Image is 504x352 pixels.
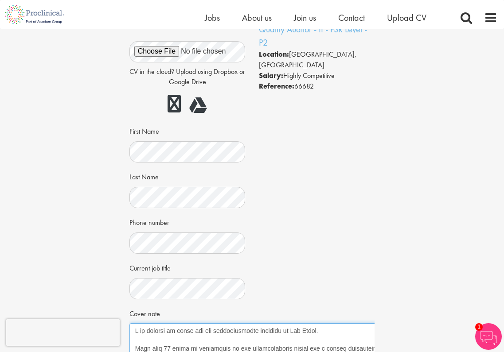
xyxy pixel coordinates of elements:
label: Last Name [129,169,159,182]
iframe: reCAPTCHA [6,319,120,346]
label: Current job title [129,260,171,274]
li: [GEOGRAPHIC_DATA], [GEOGRAPHIC_DATA] [259,49,375,70]
img: Chatbot [475,323,502,350]
a: Join us [294,12,316,23]
p: CV in the cloud? Upload using Dropbox or Google Drive [129,67,246,87]
li: Highly Competitive [259,70,375,81]
strong: Reference: [259,81,294,91]
strong: Location: [259,50,289,59]
a: Jobs [205,12,220,23]
a: Contact [338,12,365,23]
span: 1 [475,323,483,331]
li: 66682 [259,81,375,92]
a: Quality Auditor - II - FSR Level - P2 [259,23,367,48]
a: Upload CV [387,12,426,23]
label: Cover note [129,306,160,319]
label: Phone number [129,215,169,228]
a: About us [242,12,272,23]
strong: Salary: [259,71,283,80]
label: First Name [129,124,159,137]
